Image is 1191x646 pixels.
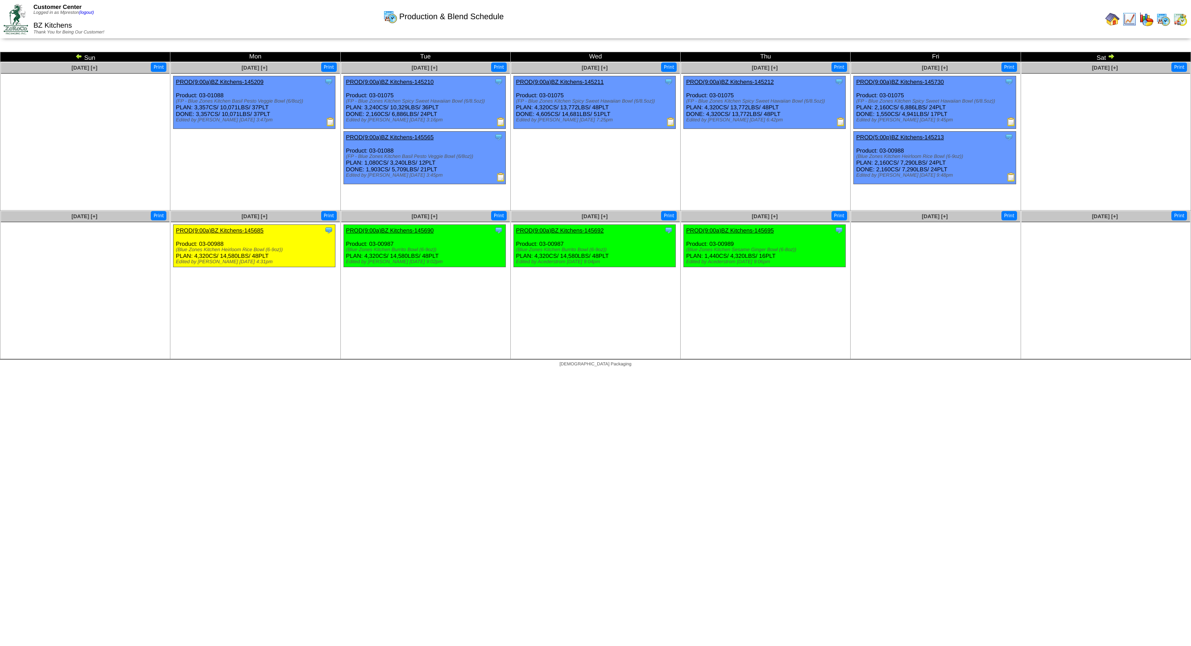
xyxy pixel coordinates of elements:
[346,173,505,178] div: Edited by [PERSON_NAME] [DATE] 3:45pm
[854,76,1016,129] div: Product: 03-01075 PLAN: 2,160CS / 6,886LBS / 24PLT DONE: 1,550CS / 4,941LBS / 17PLT
[343,132,505,184] div: Product: 03-01088 PLAN: 1,080CS / 3,240LBS / 12PLT DONE: 1,903CS / 5,709LBS / 21PLT
[681,52,851,62] td: Thu
[1139,12,1154,26] img: graph.gif
[661,62,677,72] button: Print
[1122,12,1137,26] img: line_graph.gif
[510,52,680,62] td: Wed
[686,117,845,123] div: Edited by [PERSON_NAME] [DATE] 6:42pm
[176,259,335,265] div: Edited by [PERSON_NAME] [DATE] 4:31pm
[516,227,604,234] a: PROD(9:00a)BZ Kitchens-145692
[856,117,1015,123] div: Edited by [PERSON_NAME] [DATE] 9:45pm
[835,77,844,86] img: Tooltip
[516,247,675,253] div: (Blue Zones Kitchen Burrito Bowl (6-9oz))
[1173,12,1187,26] img: calendarinout.gif
[71,213,97,219] a: [DATE] [+]
[241,213,267,219] a: [DATE] [+]
[412,213,438,219] a: [DATE] [+]
[33,4,82,10] span: Customer Center
[752,213,777,219] a: [DATE] [+]
[346,247,505,253] div: (Blue Zones Kitchen Burrito Bowl (6-9oz))
[1001,211,1017,220] button: Print
[666,117,675,126] img: Production Report
[176,247,335,253] div: (Blue Zones Kitchen Heirloom Rice Bowl (6-9oz))
[664,77,673,86] img: Tooltip
[33,30,104,35] span: Thank You for Being Our Customer!
[856,134,944,141] a: PROD(5:00p)BZ Kitchens-145213
[241,65,267,71] a: [DATE] [+]
[559,362,631,367] span: [DEMOGRAPHIC_DATA] Packaging
[174,225,335,267] div: Product: 03-00988 PLAN: 4,320CS / 14,580LBS / 48PLT
[1001,62,1017,72] button: Print
[176,117,335,123] div: Edited by [PERSON_NAME] [DATE] 3:47pm
[1156,12,1170,26] img: calendarprod.gif
[1092,65,1118,71] a: [DATE] [+]
[346,117,505,123] div: Edited by [PERSON_NAME] [DATE] 3:16pm
[346,134,434,141] a: PROD(9:00a)BZ Kitchens-145565
[346,227,434,234] a: PROD(9:00a)BZ Kitchens-145690
[684,76,846,129] div: Product: 03-01075 PLAN: 4,320CS / 13,772LBS / 48PLT DONE: 4,320CS / 13,772LBS / 48PLT
[324,77,333,86] img: Tooltip
[346,154,505,159] div: (FP - Blue Zones Kitchen Basil Pesto Veggie Bowl (6/8oz))
[33,10,94,15] span: Logged in as Mpreston
[831,62,847,72] button: Print
[516,99,675,104] div: (FP - Blue Zones Kitchen Spicy Sweet Hawaiian Bowl (6/8.5oz))
[752,65,777,71] a: [DATE] [+]
[684,225,846,267] div: Product: 03-00989 PLAN: 1,440CS / 4,320LBS / 16PLT
[516,259,675,265] div: Edited by Acederstrom [DATE] 9:04pm
[399,12,504,21] span: Production & Blend Schedule
[835,226,844,235] img: Tooltip
[686,227,774,234] a: PROD(9:00a)BZ Kitchens-145695
[75,53,83,60] img: arrowleft.gif
[664,226,673,235] img: Tooltip
[321,211,337,220] button: Print
[324,226,333,235] img: Tooltip
[151,211,166,220] button: Print
[412,65,438,71] a: [DATE] [+]
[343,225,505,267] div: Product: 03-00987 PLAN: 4,320CS / 14,580LBS / 48PLT
[496,117,505,126] img: Production Report
[174,76,335,129] div: Product: 03-01088 PLAN: 3,357CS / 10,071LBS / 37PLT DONE: 3,357CS / 10,071LBS / 37PLT
[836,117,845,126] img: Production Report
[922,65,948,71] a: [DATE] [+]
[33,22,72,29] span: BZ Kitchens
[176,227,264,234] a: PROD(9:00a)BZ Kitchens-145685
[582,65,608,71] a: [DATE] [+]
[831,211,847,220] button: Print
[686,247,845,253] div: (Blue Zones Kitchen Sesame Ginger Bowl (6-8oz))
[176,79,264,85] a: PROD(9:00a)BZ Kitchens-145209
[1105,12,1120,26] img: home.gif
[1005,77,1013,86] img: Tooltip
[516,79,604,85] a: PROD(9:00a)BZ Kitchens-145211
[1092,213,1118,219] a: [DATE] [+]
[343,76,505,129] div: Product: 03-01075 PLAN: 3,240CS / 10,329LBS / 36PLT DONE: 2,160CS / 6,886LBS / 24PLT
[151,62,166,72] button: Print
[170,52,340,62] td: Mon
[856,173,1015,178] div: Edited by [PERSON_NAME] [DATE] 9:48pm
[516,117,675,123] div: Edited by [PERSON_NAME] [DATE] 7:25pm
[383,9,397,24] img: calendarprod.gif
[686,79,774,85] a: PROD(9:00a)BZ Kitchens-145212
[321,62,337,72] button: Print
[1171,62,1187,72] button: Print
[661,211,677,220] button: Print
[176,99,335,104] div: (FP - Blue Zones Kitchen Basil Pesto Veggie Bowl (6/8oz))
[0,52,170,62] td: Sun
[1171,211,1187,220] button: Print
[513,225,675,267] div: Product: 03-00987 PLAN: 4,320CS / 14,580LBS / 48PLT
[582,213,608,219] a: [DATE] [+]
[1007,117,1016,126] img: Production Report
[346,259,505,265] div: Edited by [PERSON_NAME] [DATE] 9:02pm
[494,226,503,235] img: Tooltip
[1005,133,1013,141] img: Tooltip
[856,99,1015,104] div: (FP - Blue Zones Kitchen Spicy Sweet Hawaiian Bowl (6/8.5oz))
